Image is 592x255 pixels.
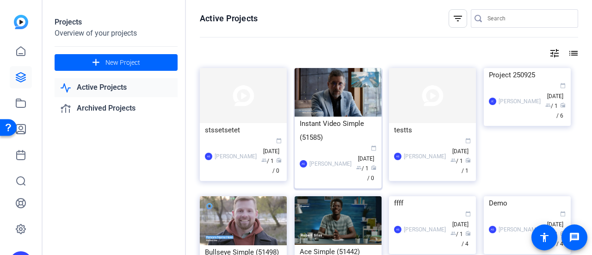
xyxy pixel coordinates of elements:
mat-icon: accessibility [539,232,550,243]
h1: Active Projects [200,13,258,24]
span: New Project [105,58,140,68]
span: radio [371,165,376,170]
div: AS [489,226,496,233]
div: [PERSON_NAME] [499,225,541,234]
span: group [356,165,362,170]
div: ffff [394,196,471,210]
div: AS [300,160,307,168]
span: / 1 [545,103,558,109]
span: calendar_today [465,211,471,217]
span: radio [465,157,471,163]
span: / 1 [450,231,463,237]
div: [PERSON_NAME] [215,152,257,161]
span: / 1 [261,158,274,164]
span: calendar_today [560,211,566,217]
div: Demo [489,196,566,210]
span: calendar_today [465,138,471,143]
div: Projects [55,17,178,28]
div: AS [394,226,401,233]
span: radio [560,102,566,108]
button: New Project [55,54,178,71]
div: [PERSON_NAME] [404,225,446,234]
span: / 1 [450,158,463,164]
span: radio [465,230,471,236]
span: / 4 [462,231,471,247]
a: Archived Projects [55,99,178,118]
span: group [450,157,456,163]
mat-icon: message [569,232,580,243]
span: calendar_today [371,145,376,151]
span: / 4 [556,231,566,247]
img: blue-gradient.svg [14,15,28,29]
a: Active Projects [55,78,178,97]
div: Project 250925 [489,68,566,82]
div: [PERSON_NAME] [404,152,446,161]
span: / 0 [367,165,376,181]
span: / 1 [356,165,369,172]
span: [DATE] [452,211,471,228]
span: / 1 [462,158,471,174]
div: [PERSON_NAME] [499,97,541,106]
div: AS [205,153,212,160]
span: calendar_today [276,138,282,143]
span: group [261,157,267,163]
mat-icon: tune [549,48,560,59]
div: [PERSON_NAME] [309,159,351,168]
input: Search [487,13,571,24]
div: stssetsetet [205,123,282,137]
span: [DATE] [452,138,471,155]
div: AS [394,153,401,160]
div: Overview of your projects [55,28,178,39]
span: [DATE] [263,138,282,155]
span: group [545,102,551,108]
span: / 1 [545,231,558,237]
mat-icon: add [90,57,102,68]
mat-icon: list [567,48,578,59]
span: radio [560,230,566,236]
span: / 6 [556,103,566,119]
span: calendar_today [560,83,566,88]
div: JC [489,98,496,105]
div: Instant Video Simple (51585) [300,117,376,144]
mat-icon: filter_list [452,13,463,24]
span: group [450,230,456,236]
div: testts [394,123,471,137]
span: radio [276,157,282,163]
span: / 0 [272,158,282,174]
